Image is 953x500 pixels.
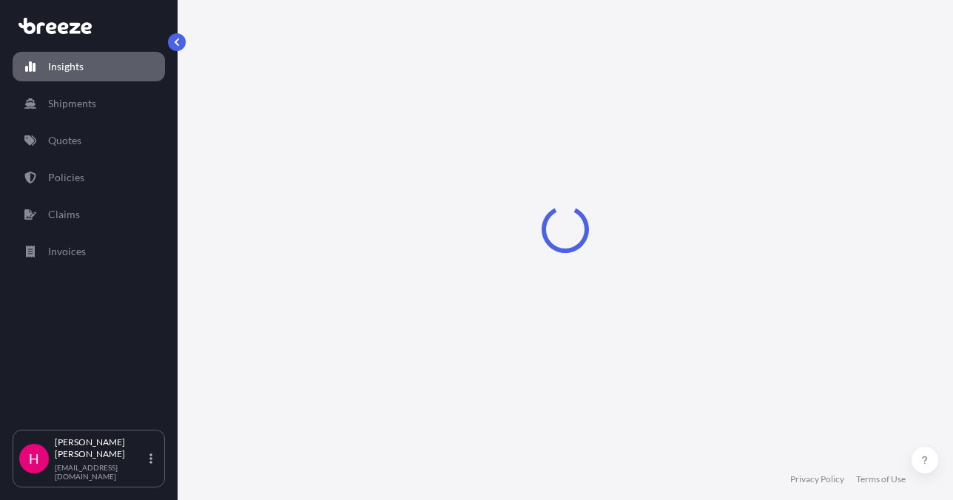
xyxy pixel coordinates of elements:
[13,237,165,266] a: Invoices
[13,200,165,229] a: Claims
[48,133,81,148] p: Quotes
[29,451,39,466] span: H
[48,96,96,111] p: Shipments
[13,52,165,81] a: Insights
[55,463,147,481] p: [EMAIL_ADDRESS][DOMAIN_NAME]
[13,126,165,155] a: Quotes
[48,59,84,74] p: Insights
[13,89,165,118] a: Shipments
[13,163,165,192] a: Policies
[55,436,147,460] p: [PERSON_NAME] [PERSON_NAME]
[856,473,906,485] a: Terms of Use
[48,244,86,259] p: Invoices
[48,170,84,185] p: Policies
[48,207,80,222] p: Claims
[790,473,844,485] a: Privacy Policy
